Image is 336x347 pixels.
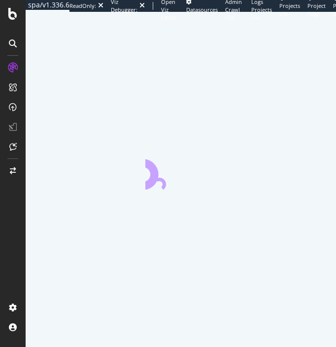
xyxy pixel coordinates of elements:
[279,2,300,17] span: Projects List
[69,2,96,10] div: ReadOnly:
[145,154,216,190] div: animation
[307,2,326,17] span: Project Page
[186,6,218,13] span: Datasources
